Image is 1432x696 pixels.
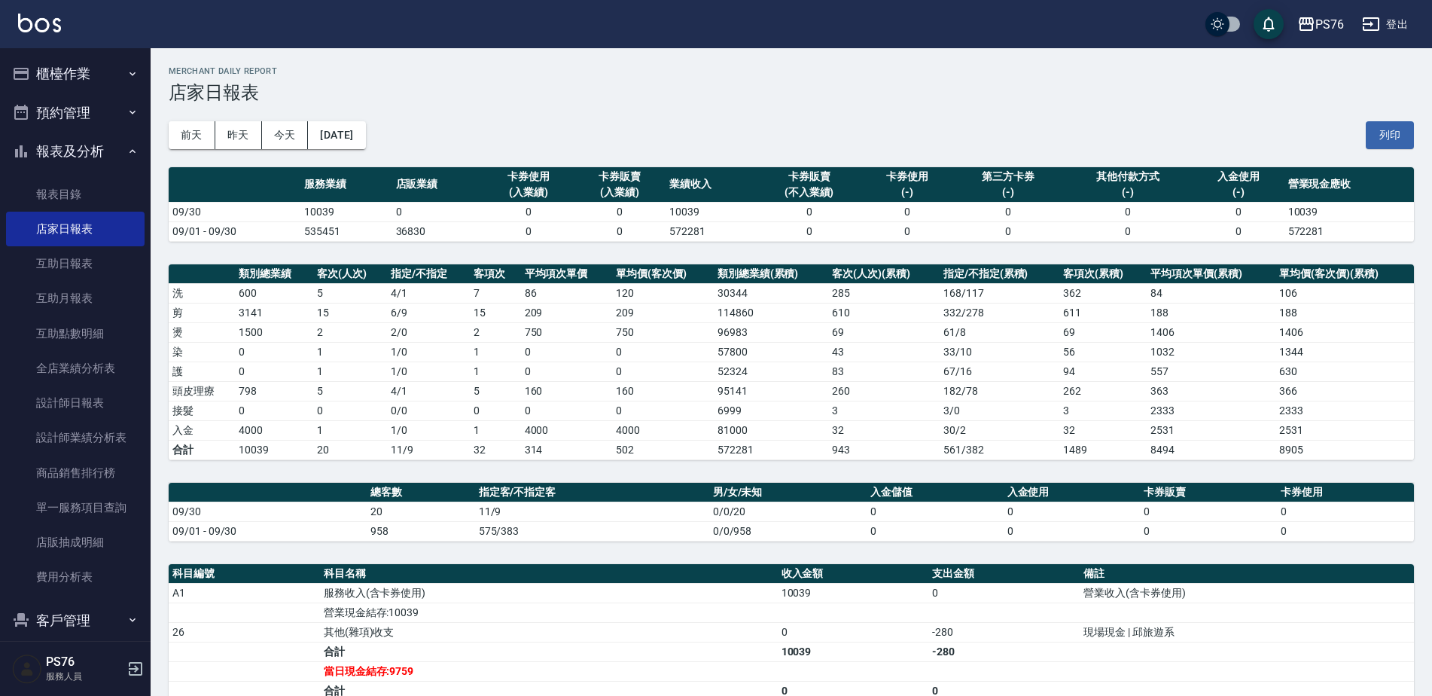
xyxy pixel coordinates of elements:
td: 洗 [169,283,235,303]
table: a dense table [169,167,1414,242]
td: 3 / 0 [940,401,1059,420]
td: 750 [612,322,714,342]
th: 平均項次單價(累積) [1147,264,1275,284]
td: 10039 [235,440,313,459]
td: 染 [169,342,235,362]
td: 0 [1193,221,1284,241]
a: 設計師日報表 [6,386,145,420]
button: PS76 [1291,9,1350,40]
div: (-) [956,185,1059,200]
a: 互助點數明細 [6,316,145,351]
td: 20 [367,502,474,521]
td: 362 [1059,283,1147,303]
div: (入業績) [487,185,571,200]
td: 260 [828,381,939,401]
th: 平均項次單價 [521,264,613,284]
td: 合計 [320,642,778,661]
h5: PS76 [46,655,123,670]
td: 0 [483,202,574,221]
td: 0/0/20 [709,502,867,521]
td: 610 [828,303,939,322]
td: 3141 [235,303,313,322]
td: 燙 [169,322,235,342]
th: 單均價(客次價)(累積) [1275,264,1414,284]
td: 1032 [1147,342,1275,362]
td: 現場現金 | 邱旅遊系 [1080,622,1414,642]
td: 114860 [714,303,829,322]
td: 0 [612,362,714,381]
button: save [1254,9,1284,39]
td: 33 / 10 [940,342,1059,362]
th: 指定/不指定(累積) [940,264,1059,284]
td: 4000 [235,420,313,440]
td: 535451 [300,221,392,241]
button: 列印 [1366,121,1414,149]
th: 店販業績 [392,167,483,203]
td: 1489 [1059,440,1147,459]
td: 剪 [169,303,235,322]
td: 3 [828,401,939,420]
td: 護 [169,362,235,381]
td: 營業現金結存:10039 [320,603,778,622]
td: 當日現金結存:9759 [320,661,778,681]
button: 報表及分析 [6,132,145,171]
div: PS76 [1315,15,1344,34]
td: 69 [1059,322,1147,342]
td: 4 / 1 [387,381,470,401]
p: 服務人員 [46,670,123,683]
td: 43 [828,342,939,362]
td: 3 [1059,401,1147,420]
a: 設計師業績分析表 [6,420,145,455]
td: 36830 [392,221,483,241]
td: 2531 [1147,420,1275,440]
td: 7 [470,283,520,303]
td: 600 [235,283,313,303]
td: 1 [470,362,520,381]
td: 1406 [1275,322,1414,342]
td: 0 [861,221,952,241]
td: 0 [778,622,929,642]
td: 接髮 [169,401,235,420]
td: 5 [313,283,387,303]
th: 指定客/不指定客 [475,483,709,502]
button: 客戶管理 [6,601,145,640]
td: 0 [235,401,313,420]
td: 32 [828,420,939,440]
th: 類別總業績(累積) [714,264,829,284]
td: 0 [483,221,574,241]
td: 83 [828,362,939,381]
td: 10039 [1284,202,1414,221]
td: 56 [1059,342,1147,362]
a: 報表目錄 [6,177,145,212]
td: 10039 [778,583,929,603]
td: 09/01 - 09/30 [169,521,367,541]
button: 前天 [169,121,215,149]
th: 科目名稱 [320,564,778,584]
td: 5 [470,381,520,401]
th: 男/女/未知 [709,483,867,502]
a: 單一服務項目查詢 [6,490,145,525]
td: 182 / 78 [940,381,1059,401]
td: 2333 [1147,401,1275,420]
td: 30 / 2 [940,420,1059,440]
button: 預約管理 [6,93,145,133]
td: 30344 [714,283,829,303]
td: 4 / 1 [387,283,470,303]
img: Person [12,654,42,684]
th: 客次(人次)(累積) [828,264,939,284]
td: 1 / 0 [387,342,470,362]
td: 86 [521,283,613,303]
td: 168 / 117 [940,283,1059,303]
button: 商品管理 [6,640,145,679]
td: 0 [867,521,1004,541]
td: 561/382 [940,440,1059,459]
td: 服務收入(含卡券使用) [320,583,778,603]
td: 0 [1004,521,1141,541]
td: 2531 [1275,420,1414,440]
td: 0 [861,202,952,221]
a: 店家日報表 [6,212,145,246]
th: 入金使用 [1004,483,1141,502]
th: 卡券使用 [1277,483,1414,502]
th: 客次(人次) [313,264,387,284]
td: 4000 [521,420,613,440]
